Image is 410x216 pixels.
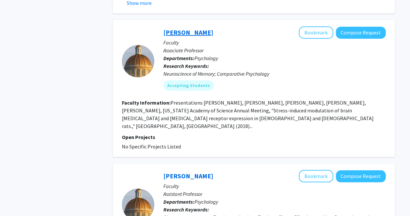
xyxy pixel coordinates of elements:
[122,99,170,106] b: Faculty Information:
[5,187,28,211] iframe: Chat
[163,70,386,78] div: Neuroscience of Memory; Comparative Psychology
[194,198,218,205] span: Psychology
[299,170,333,182] button: Add Timothy Pressley to Bookmarks
[163,46,386,54] p: Associate Professor
[122,143,181,150] span: No Specific Projects Listed
[336,27,386,39] button: Compose Request to Matthew Campolattaro
[163,190,386,198] p: Assistant Professor
[163,28,213,36] a: [PERSON_NAME]
[122,133,386,141] p: Open Projects
[163,63,209,69] b: Research Keywords:
[336,170,386,182] button: Compose Request to Timothy Pressley
[163,55,194,61] b: Departments:
[163,80,214,91] mat-chip: Accepting Students
[163,206,209,213] b: Research Keywords:
[163,182,386,190] p: Faculty
[194,55,218,61] span: Psychology
[122,99,374,129] fg-read-more: Presentations [PERSON_NAME], [PERSON_NAME], [PERSON_NAME], [PERSON_NAME], [PERSON_NAME], [US_STAT...
[163,172,213,180] a: [PERSON_NAME]
[163,39,386,46] p: Faculty
[299,26,333,39] button: Add Matthew Campolattaro to Bookmarks
[163,198,194,205] b: Departments:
